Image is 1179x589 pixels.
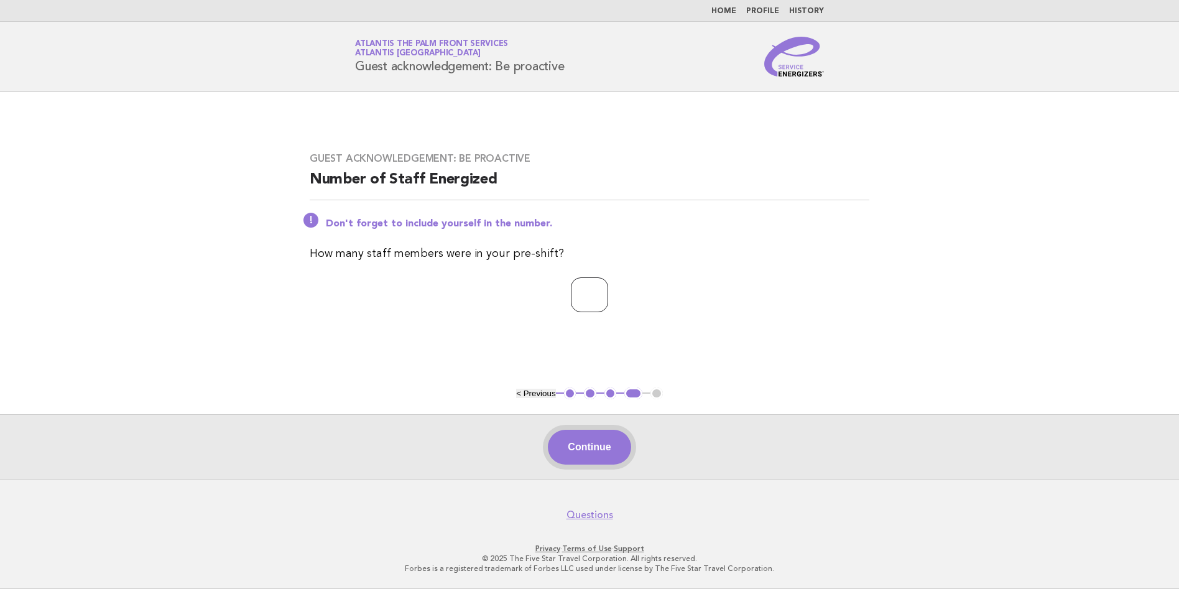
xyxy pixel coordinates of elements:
a: History [789,7,824,15]
button: 2 [584,387,596,400]
p: © 2025 The Five Star Travel Corporation. All rights reserved. [209,554,970,563]
p: · · [209,544,970,554]
button: Continue [548,430,631,465]
a: Terms of Use [562,544,612,553]
img: Service Energizers [764,37,824,77]
a: Home [711,7,736,15]
button: 4 [624,387,642,400]
a: Questions [566,509,613,521]
p: Forbes is a registered trademark of Forbes LLC used under license by The Five Star Travel Corpora... [209,563,970,573]
p: Don't forget to include yourself in the number. [326,218,869,230]
span: Atlantis [GEOGRAPHIC_DATA] [355,50,481,58]
a: Atlantis The Palm Front ServicesAtlantis [GEOGRAPHIC_DATA] [355,40,508,57]
button: 1 [564,387,576,400]
p: How many staff members were in your pre-shift? [310,245,869,262]
a: Privacy [535,544,560,553]
button: < Previous [516,389,555,398]
h3: Guest acknowledgement: Be proactive [310,152,869,165]
a: Support [614,544,644,553]
button: 3 [604,387,617,400]
h2: Number of Staff Energized [310,170,869,200]
a: Profile [746,7,779,15]
h1: Guest acknowledgement: Be proactive [355,40,564,73]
